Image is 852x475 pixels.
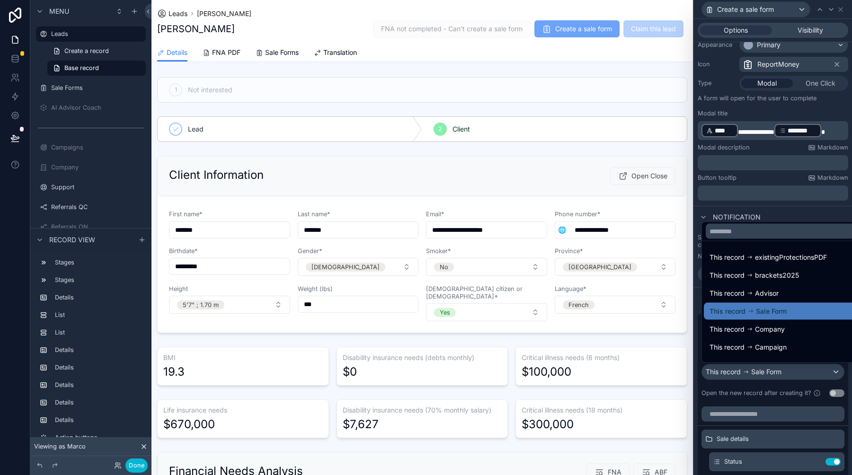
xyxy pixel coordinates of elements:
label: Sale Forms [51,84,144,92]
span: This record [710,360,745,371]
label: Details [55,346,142,354]
label: Stages [55,259,142,266]
label: List [55,311,142,319]
span: Leads [169,9,187,18]
a: Translation [314,44,357,63]
span: Create a record [64,47,109,55]
div: scrollable content [30,251,151,441]
h1: [PERSON_NAME] [157,22,235,35]
span: Sale Form [756,306,787,317]
label: Referrals QC [51,203,144,211]
a: Sale Forms [256,44,299,63]
label: Stages [55,276,142,284]
span: This record [710,252,745,263]
a: AI Advisor Coach [36,100,146,115]
label: Leads [51,30,140,38]
span: This record [710,306,745,317]
span: This record [710,288,745,299]
a: [PERSON_NAME] [197,9,251,18]
label: Referrals ON [51,223,144,231]
span: Base record [64,64,99,72]
label: Campaigns [51,144,144,151]
span: This record [710,324,745,335]
span: existingProtectionsPDF [755,252,827,263]
label: List [55,329,142,336]
a: Details [157,44,187,62]
span: Campaign [755,342,787,353]
span: This record [710,342,745,353]
label: Company [51,164,144,171]
a: Sale Forms [36,80,146,96]
label: Details [55,399,142,406]
a: Create a record [47,44,146,59]
span: Viewing as Marco [34,443,86,450]
span: Sale Forms [265,48,299,57]
span: Details [167,48,187,57]
span: This record [710,270,745,281]
span: Advisor [755,288,779,299]
span: FNA PDF [212,48,240,57]
label: Support [51,184,144,191]
span: Record view [49,235,95,245]
a: FNA PDF [203,44,240,63]
button: Done [125,458,148,473]
label: Details [55,364,142,371]
label: AI Advisor Coach [51,104,144,112]
a: Campaigns [36,140,146,155]
span: Menu [49,7,69,16]
a: Base record [47,61,146,76]
label: Details [55,381,142,389]
a: Company [36,160,146,175]
span: fna_last_created [755,360,806,371]
label: Details [55,294,142,301]
span: Translation [323,48,357,57]
label: Details [55,416,142,424]
span: Company [755,324,785,335]
label: Action buttons [55,434,142,441]
span: brackets2025 [755,270,799,281]
a: Support [36,180,146,195]
a: Leads [36,26,146,42]
a: Leads [157,9,187,18]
